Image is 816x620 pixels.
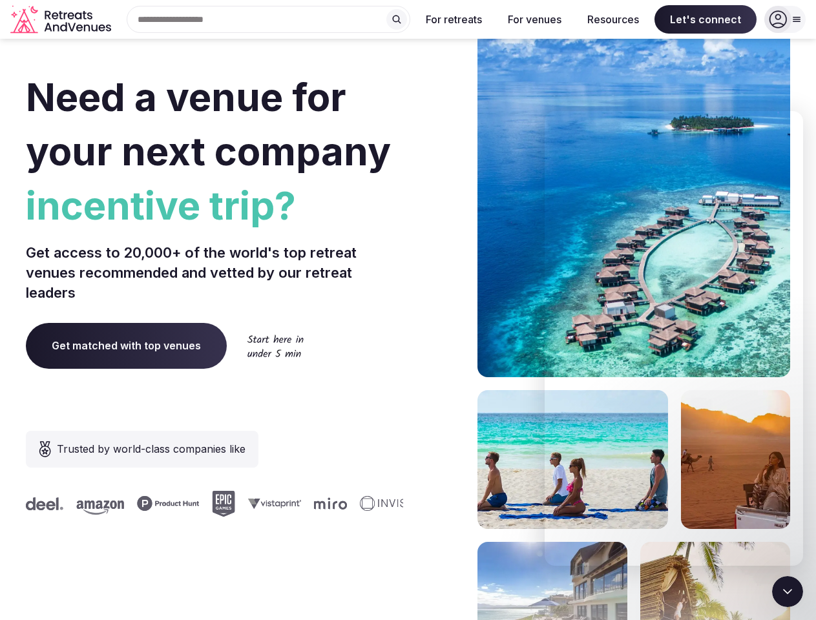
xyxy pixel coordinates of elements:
iframe: Intercom live chat [545,111,803,566]
svg: Deel company logo [25,497,63,510]
svg: Retreats and Venues company logo [10,5,114,34]
span: Let's connect [654,5,757,34]
svg: Invisible company logo [359,496,430,512]
svg: Miro company logo [313,497,346,510]
svg: Vistaprint company logo [247,498,300,509]
img: Start here in under 5 min [247,335,304,357]
button: For venues [497,5,572,34]
button: Resources [577,5,649,34]
span: incentive trip? [26,178,403,232]
button: For retreats [415,5,492,34]
iframe: Intercom live chat [772,576,803,607]
a: Visit the homepage [10,5,114,34]
span: Trusted by world-class companies like [57,441,246,457]
img: yoga on tropical beach [477,390,668,529]
p: Get access to 20,000+ of the world's top retreat venues recommended and vetted by our retreat lea... [26,243,403,302]
span: Need a venue for your next company [26,74,391,174]
svg: Epic Games company logo [211,491,235,517]
a: Get matched with top venues [26,323,227,368]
